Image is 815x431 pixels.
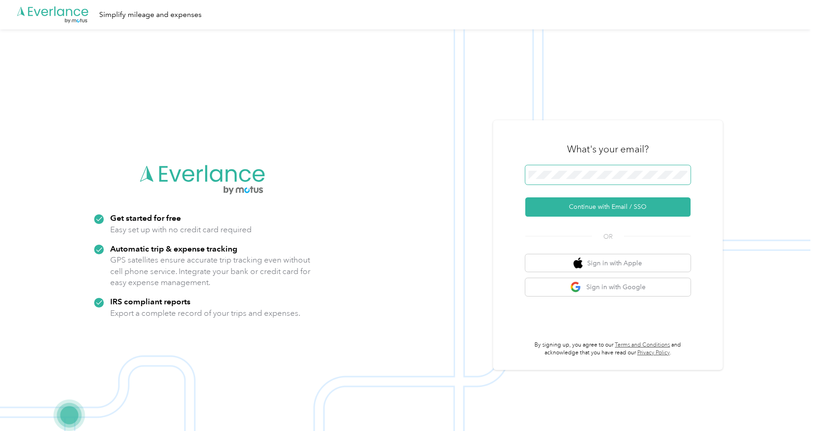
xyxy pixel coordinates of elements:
button: apple logoSign in with Apple [525,254,691,272]
span: OR [592,232,624,241]
p: Export a complete record of your trips and expenses. [110,308,300,319]
button: Continue with Email / SSO [525,197,691,217]
a: Privacy Policy [637,349,670,356]
div: Simplify mileage and expenses [99,9,202,21]
button: google logoSign in with Google [525,278,691,296]
strong: Get started for free [110,213,181,223]
a: Terms and Conditions [615,341,670,348]
p: By signing up, you agree to our and acknowledge that you have read our . [525,341,691,357]
img: google logo [570,281,582,293]
p: GPS satellites ensure accurate trip tracking even without cell phone service. Integrate your bank... [110,254,311,288]
p: Easy set up with no credit card required [110,224,252,235]
strong: Automatic trip & expense tracking [110,244,237,253]
h3: What's your email? [567,143,649,156]
strong: IRS compliant reports [110,297,191,306]
img: apple logo [573,257,583,269]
